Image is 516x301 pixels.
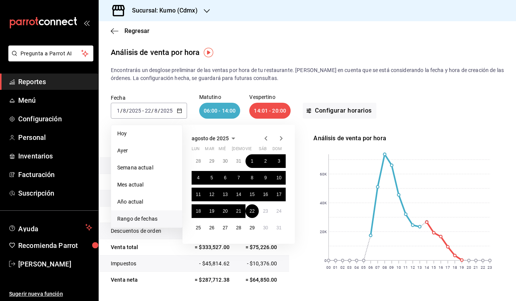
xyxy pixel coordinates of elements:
span: Hoy [117,130,176,138]
span: / [158,108,160,114]
span: / [151,108,154,114]
text: 17 [446,265,450,270]
td: = $64,850.00 [234,272,289,288]
td: = $75,226.00 [234,239,289,256]
abbr: 10 de agosto de 2025 [277,175,282,180]
a: Pregunta a Parrot AI [5,55,93,63]
abbr: 22 de agosto de 2025 [250,209,255,214]
text: 05 [362,265,366,270]
abbr: 24 de agosto de 2025 [277,209,282,214]
input: ---- [129,108,142,114]
abbr: 16 de agosto de 2025 [263,192,268,197]
text: 18 [453,265,457,270]
span: Inventarios [18,151,92,161]
abbr: 29 de julio de 2025 [209,158,214,164]
abbr: 1 de agosto de 2025 [251,158,253,164]
span: Semana actual [117,164,176,172]
abbr: 30 de agosto de 2025 [263,225,268,230]
abbr: 28 de julio de 2025 [196,158,201,164]
button: 6 de agosto de 2025 [219,171,232,185]
input: -- [154,108,158,114]
span: Ayer [117,147,176,155]
button: agosto de 2025 [192,134,238,143]
abbr: 31 de agosto de 2025 [277,225,282,230]
abbr: 15 de agosto de 2025 [250,192,255,197]
span: Mes actual [117,181,176,189]
span: Año actual [117,198,176,206]
button: 2 de agosto de 2025 [259,154,272,168]
span: / [120,108,123,114]
abbr: sábado [259,146,267,154]
button: 5 de agosto de 2025 [205,171,218,185]
abbr: 14 de agosto de 2025 [236,192,241,197]
abbr: 26 de agosto de 2025 [209,225,214,230]
td: Venta bruta [99,190,184,207]
abbr: martes [205,146,214,154]
abbr: viernes [245,146,252,154]
button: 10 de agosto de 2025 [272,171,286,185]
button: 9 de agosto de 2025 [259,171,272,185]
abbr: 3 de agosto de 2025 [278,158,280,164]
div: 14:01 - 20:00 [249,103,291,119]
td: - $45,814.62 [184,256,234,272]
abbr: 2 de agosto de 2025 [264,158,267,164]
text: 01 [334,265,338,270]
td: Impuestos [99,256,184,272]
button: 20 de agosto de 2025 [219,204,232,218]
text: 10 [396,265,401,270]
abbr: 7 de agosto de 2025 [238,175,240,180]
text: 22 [481,265,485,270]
p: Encontrarás un desglose preliminar de las ventas por hora de tu restaurante. [PERSON_NAME] en cue... [111,66,504,82]
button: 4 de agosto de 2025 [192,171,205,185]
button: 31 de agosto de 2025 [272,221,286,235]
span: Sugerir nueva función [9,290,92,298]
text: 13 [418,265,422,270]
text: 21 [474,265,478,270]
input: ---- [160,108,173,114]
button: 25 de agosto de 2025 [192,221,205,235]
text: 08 [382,265,387,270]
abbr: 4 de agosto de 2025 [197,175,200,180]
button: 31 de julio de 2025 [232,154,245,168]
span: - [142,108,144,114]
button: 1 de agosto de 2025 [245,154,259,168]
abbr: 13 de agosto de 2025 [223,192,228,197]
button: 24 de agosto de 2025 [272,204,286,218]
button: 28 de julio de 2025 [192,154,205,168]
button: 26 de agosto de 2025 [205,221,218,235]
button: Tooltip marker [204,48,213,57]
text: 20K [320,230,327,234]
span: Personal [18,132,92,143]
label: Fecha [111,95,187,100]
text: 23 [488,265,492,270]
text: 03 [348,265,352,270]
button: 16 de agosto de 2025 [259,188,272,201]
text: 02 [340,265,345,270]
button: 18 de agosto de 2025 [192,204,205,218]
abbr: 5 de agosto de 2025 [211,175,213,180]
td: Cargos por servicio [99,174,184,190]
td: Venta neta [99,272,184,288]
input: -- [116,108,120,114]
abbr: 9 de agosto de 2025 [264,175,267,180]
text: 00 [326,265,331,270]
button: 11 de agosto de 2025 [192,188,205,201]
text: 15 [432,265,436,270]
button: 27 de agosto de 2025 [219,221,232,235]
td: Venta total [99,239,184,256]
abbr: miércoles [219,146,226,154]
text: 07 [376,265,380,270]
button: 21 de agosto de 2025 [232,204,245,218]
button: 7 de agosto de 2025 [232,171,245,185]
button: 8 de agosto de 2025 [245,171,259,185]
abbr: 8 de agosto de 2025 [251,175,253,180]
button: 14 de agosto de 2025 [232,188,245,201]
button: 12 de agosto de 2025 [205,188,218,201]
td: = $333,527.00 [184,239,234,256]
input: -- [123,108,126,114]
button: 3 de agosto de 2025 [272,154,286,168]
abbr: 18 de agosto de 2025 [196,209,201,214]
span: Facturación [18,169,92,180]
button: 28 de agosto de 2025 [232,221,245,235]
span: Suscripción [18,188,92,198]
